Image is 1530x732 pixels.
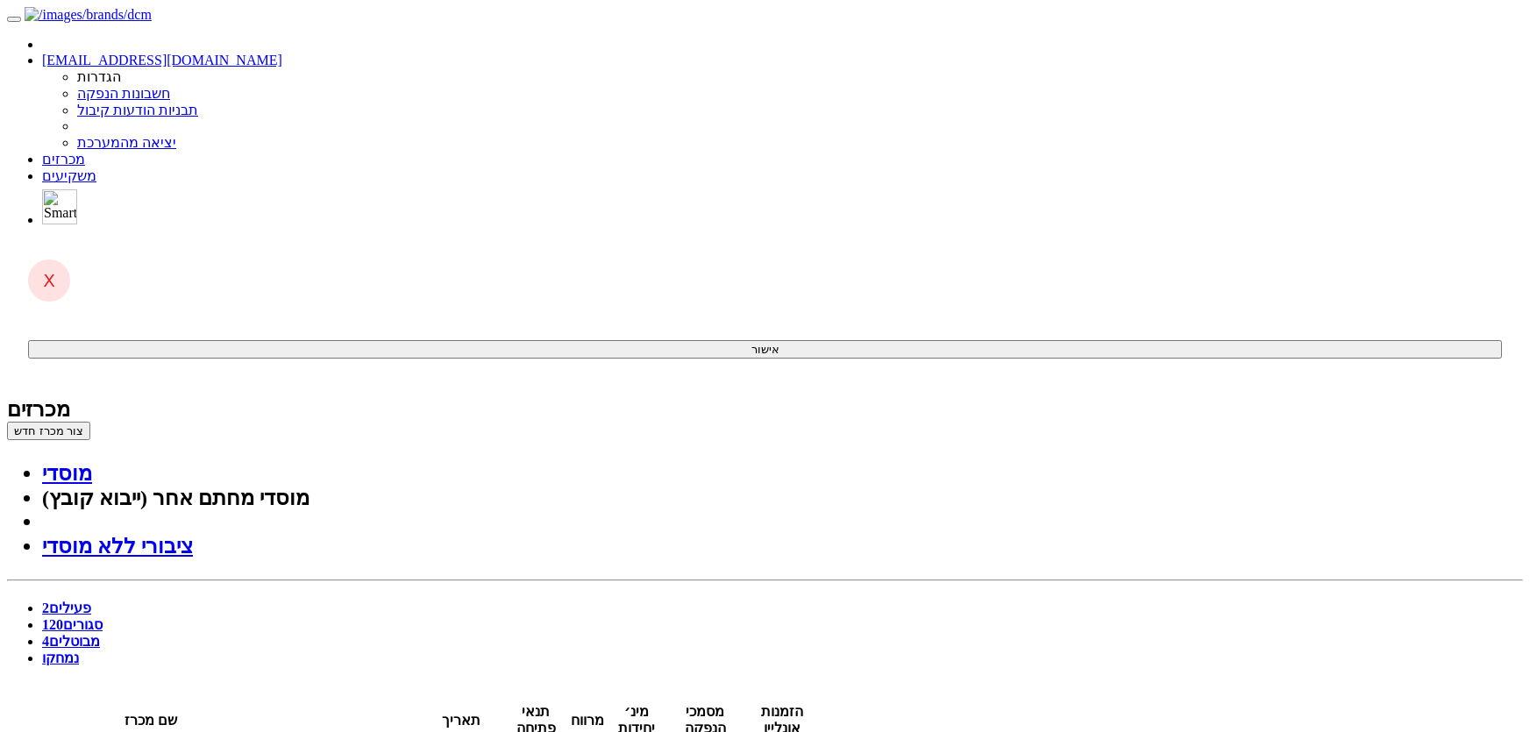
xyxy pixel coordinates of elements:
[77,68,1523,85] li: הגדרות
[25,7,152,23] img: /images/brands/dcm
[77,135,176,150] a: יציאה מהמערכת
[42,53,282,68] a: [EMAIL_ADDRESS][DOMAIN_NAME]
[42,168,96,183] a: משקיעים
[42,189,77,224] img: SmartBull Logo
[42,650,79,665] a: נמחקו
[42,617,63,632] span: 120
[42,152,85,167] a: מכרזים
[42,601,91,615] a: פעילים
[42,535,193,558] a: ציבורי ללא מוסדי
[28,340,1502,359] button: אישור
[7,397,1523,422] div: מכרזים
[7,422,90,440] button: צור מכרז חדש
[42,634,100,649] a: מבוטלים
[42,601,49,615] span: 2
[77,103,198,117] a: תבניות הודעות קיבול
[77,86,170,101] a: חשבונות הנפקה
[42,634,49,649] span: 4
[42,617,103,632] a: סגורים
[42,487,310,509] a: מוסדי מחתם אחר (ייבוא קובץ)
[42,462,92,485] a: מוסדי
[43,270,55,291] span: X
